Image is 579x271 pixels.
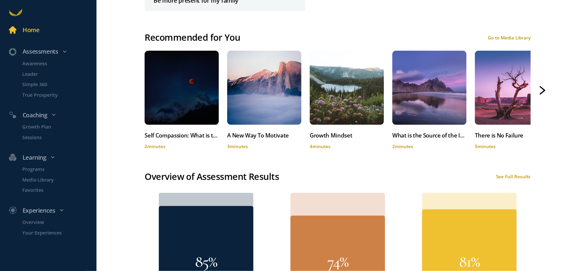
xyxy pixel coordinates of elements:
[23,133,95,141] p: Sessions
[392,131,467,140] div: What is the Source of the Inner Critic
[14,133,96,141] a: Sessions
[310,131,384,140] div: Growth Mindset
[23,165,95,173] p: Programs
[5,47,99,56] div: Assessments
[14,165,96,173] a: Programs
[227,143,248,149] span: 3 minutes
[14,123,96,131] a: Growth Plan
[23,81,95,88] p: Simple 360
[145,131,219,140] div: Self Compassion: What is the Inner Critic
[23,91,95,98] p: True Prosperity
[14,60,96,67] a: Awareness
[14,229,96,236] a: Your Experiences
[475,143,496,149] span: 5 minutes
[5,206,99,215] div: Experiences
[23,70,95,78] p: Leader
[14,176,96,184] a: Media Library
[310,143,331,149] span: 4 minutes
[23,123,95,131] p: Growth Plan
[14,218,96,226] a: Overview
[227,131,301,140] div: A New Way To Motivate
[14,70,96,78] a: Leader
[496,174,531,180] div: See Full Results
[23,229,95,236] p: Your Experiences
[5,153,99,162] div: Learning
[475,131,549,140] div: There is No Failure
[14,91,96,98] a: True Prosperity
[23,186,95,194] p: Favorites
[23,25,39,35] div: Home
[5,110,99,120] div: Coaching
[145,30,240,45] div: Recommended for You
[392,143,413,149] span: 2 minutes
[14,186,96,194] a: Favorites
[14,81,96,88] a: Simple 360
[145,170,279,184] div: Overview of Assessment Results
[23,218,95,226] p: Overview
[23,176,95,184] p: Media Library
[488,35,531,41] div: Go to Media Library
[23,60,95,67] p: Awareness
[145,143,165,149] span: 2 minutes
